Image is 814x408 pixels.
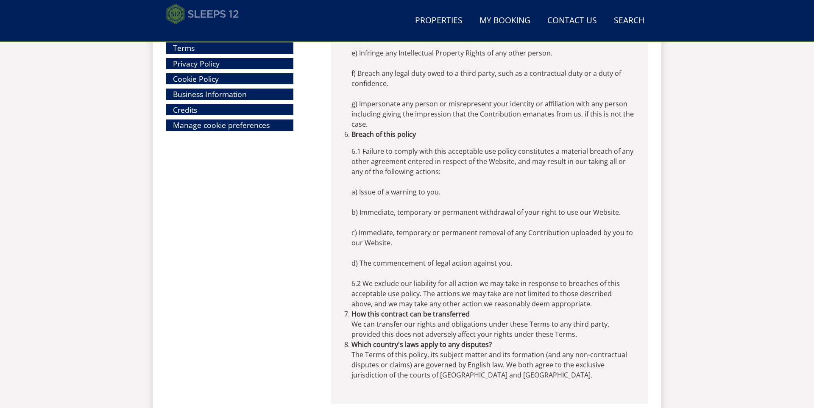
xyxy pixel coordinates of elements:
iframe: Customer reviews powered by Trustpilot [162,30,251,37]
a: Credits [166,104,293,115]
p: The Terms of this policy, its subject matter and its formation (and any non-contractual disputes ... [351,339,634,380]
a: My Booking [476,11,534,31]
a: Cookie Policy [166,73,293,84]
img: Sleeps 12 [166,3,239,25]
strong: Which country's laws apply to any disputes? [351,340,492,349]
a: Properties [412,11,466,31]
a: Search [610,11,648,31]
a: Privacy Policy [166,58,293,69]
li: 6.1 Failure to comply with this acceptable use policy constitutes a material breach of any other ... [351,129,634,309]
a: Terms [166,42,293,53]
strong: How this contract can be transferred [351,309,470,319]
a: Manage cookie preferences [166,119,293,130]
a: Business Information [166,89,293,100]
strong: Breach of this policy [351,130,416,139]
a: Contact Us [544,11,600,31]
li: We can transfer our rights and obligations under these Terms to any third party, provided this do... [351,309,634,339]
